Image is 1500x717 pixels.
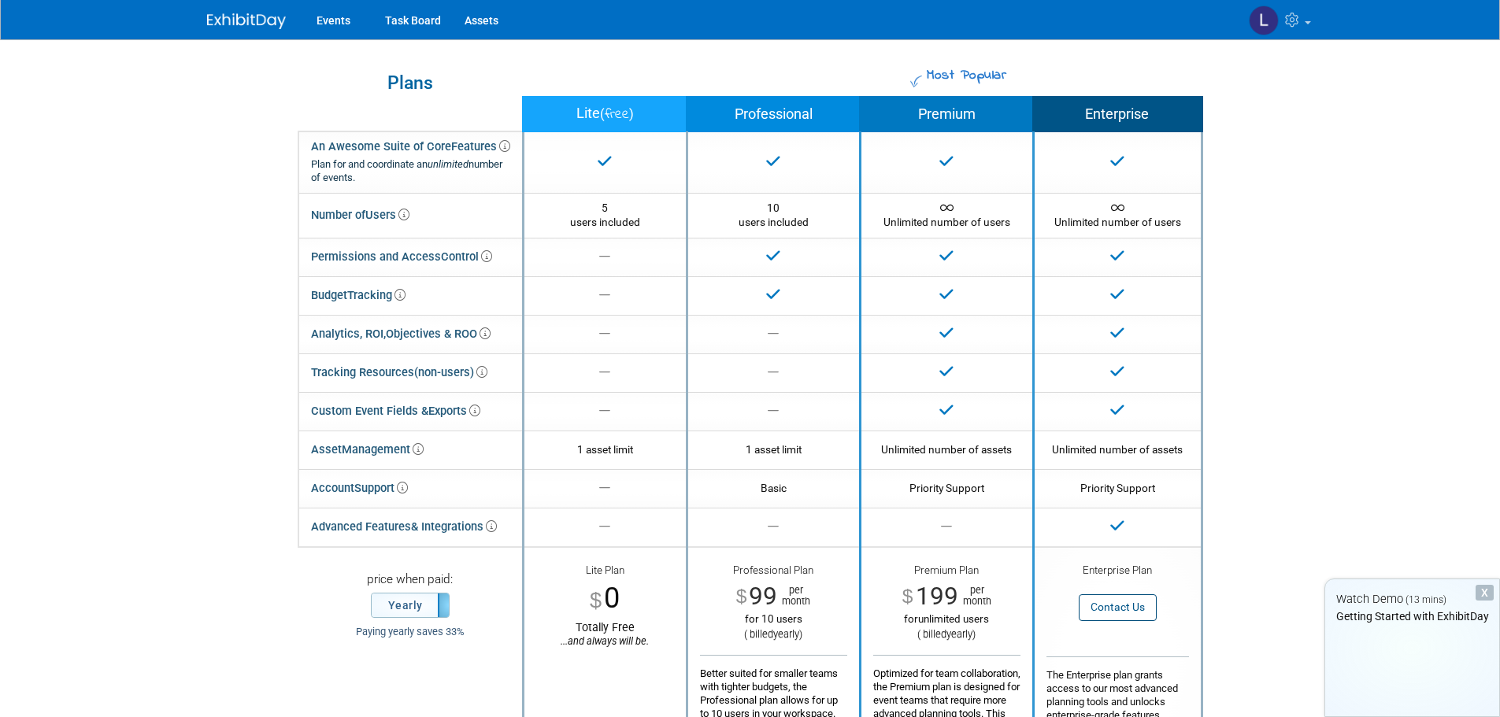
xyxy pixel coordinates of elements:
[958,585,991,607] span: per month
[700,481,847,495] div: Basic
[773,628,799,640] span: yearly
[1079,594,1157,620] button: Contact Us
[311,361,487,384] div: Tracking Resources
[590,589,602,611] span: $
[311,516,497,538] div: Advanced Features
[924,65,1006,86] span: Most Popular
[629,106,634,121] span: )
[523,97,687,132] th: Lite
[873,564,1020,582] div: Premium Plan
[310,626,510,639] div: Paying yearly saves 33%
[207,13,286,29] img: ExhibitDay
[1476,585,1494,601] div: Dismiss
[414,365,487,379] span: (non-users)
[883,201,1010,228] span: Unlimited number of users
[451,139,510,153] span: Features
[904,613,918,625] span: for
[372,593,449,617] label: Yearly
[1406,594,1446,605] span: (13 mins)
[1046,442,1189,456] div: Unlimited number of assets
[873,612,1020,626] div: unlimited users
[536,564,674,579] div: Lite Plan
[311,284,406,307] div: Budget
[311,400,480,423] div: Custom Event Fields &
[1249,6,1279,35] img: Lori Northeim
[347,288,406,302] span: Tracking
[311,246,492,268] div: Permissions and Access
[428,404,480,418] span: Exports
[1033,97,1202,132] th: Enterprise
[1046,564,1189,579] div: Enterprise Plan
[910,76,922,87] img: Most Popular
[1325,591,1499,608] div: Watch Demo
[873,481,1020,495] div: Priority Support
[311,204,409,227] div: Number of
[342,442,424,456] span: Management
[1325,608,1499,624] div: Getting Started with ExhibitDay
[700,442,847,456] div: 1 asset limit
[311,139,510,185] div: An Awesome Suite of Core
[902,587,913,607] span: $
[700,612,847,626] div: for 10 users
[600,106,605,121] span: (
[777,585,810,607] span: per month
[428,158,469,170] i: unlimited
[700,564,847,582] div: Professional Plan
[946,628,972,640] span: yearly
[441,249,492,264] span: Control
[736,587,747,607] span: $
[749,582,777,611] span: 99
[311,327,386,341] span: Analytics, ROI,
[1054,201,1181,228] span: Unlimited number of users
[687,97,860,132] th: Professional
[860,97,1033,132] th: Premium
[605,104,629,125] span: free
[311,323,491,346] div: Objectives & ROO
[604,581,620,615] span: 0
[306,74,514,92] div: Plans
[916,582,958,611] span: 199
[354,481,408,495] span: Support
[411,519,497,534] span: & Integrations
[311,477,408,500] div: Account
[311,438,424,461] div: Asset
[873,628,1020,641] div: ( billed )
[536,201,674,230] div: 5 users included
[536,635,674,648] div: ...and always will be.
[310,571,510,593] div: price when paid:
[365,208,409,222] span: Users
[700,201,847,230] div: 10 users included
[311,158,510,185] div: Plan for and coordinate an number of events.
[873,442,1020,456] div: Unlimited number of assets
[536,620,674,648] div: Totally Free
[700,628,847,641] div: ( billed )
[1046,481,1189,495] div: Priority Support
[536,442,674,456] div: 1 asset limit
